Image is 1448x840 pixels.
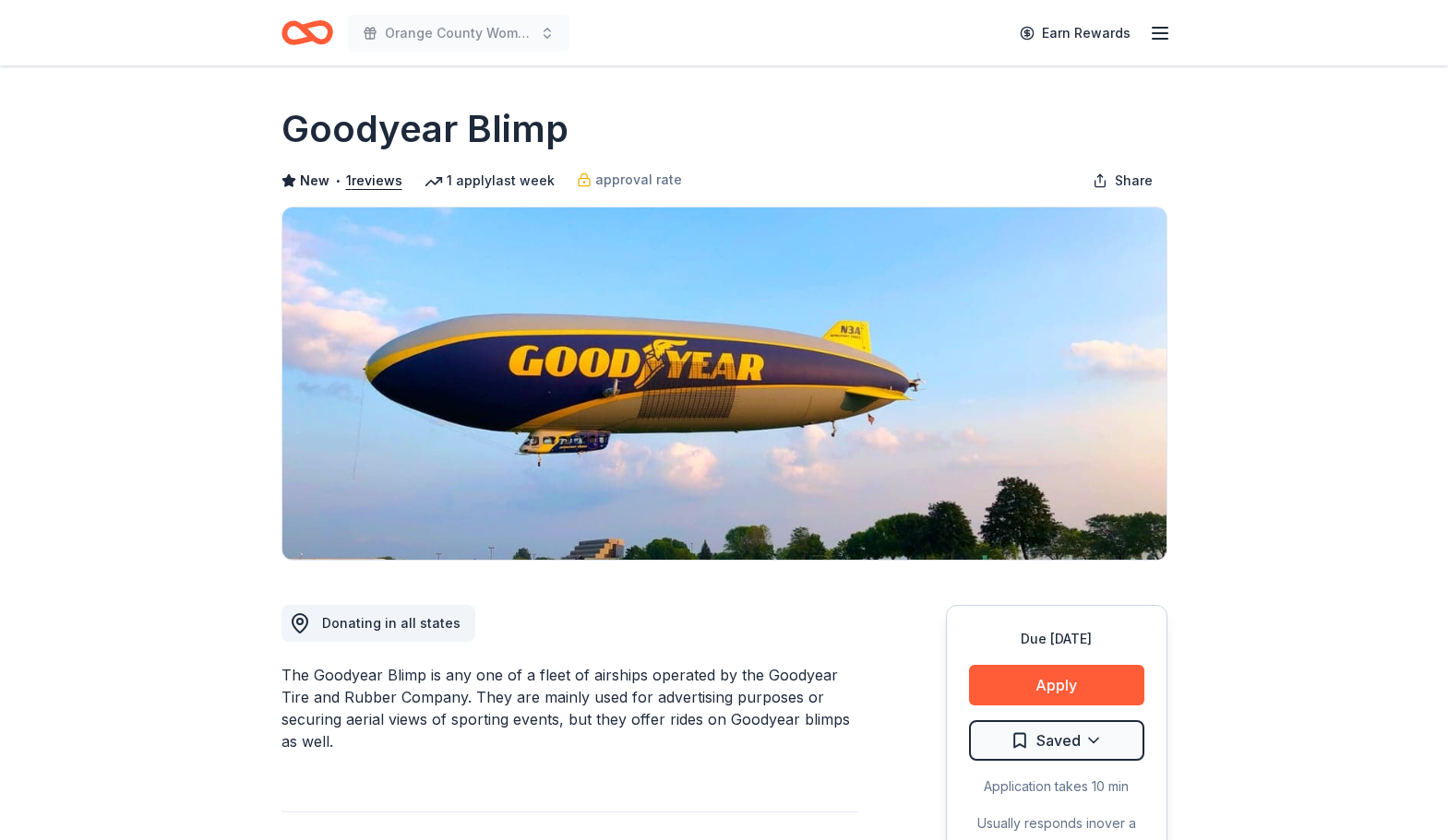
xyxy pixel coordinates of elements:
h1: Goodyear Blimp [281,103,568,155]
a: Earn Rewards [1009,17,1142,50]
span: approval rate [595,169,682,191]
button: Apply [969,665,1144,705]
div: The Goodyear Blimp is any one of a fleet of airships operated by the Goodyear Tire and Rubber Com... [281,664,857,752]
div: 1 apply last week [425,170,555,192]
span: Share [1115,170,1153,192]
span: Orange County Women's Chorus - Glass of Cabaret 2025 [385,22,533,44]
span: Donating in all states [322,615,461,631]
button: Saved [969,720,1144,761]
a: Home [281,11,333,54]
div: Due [DATE] [969,628,1144,650]
a: approval rate [577,169,682,191]
span: • [334,173,341,188]
span: Saved [1036,728,1081,752]
button: Share [1078,162,1167,199]
img: Image for Goodyear Blimp [282,207,1167,560]
div: Application takes 10 min [969,775,1144,798]
button: 1reviews [346,170,402,192]
button: Orange County Women's Chorus - Glass of Cabaret 2025 [348,15,569,52]
span: New [300,170,329,192]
